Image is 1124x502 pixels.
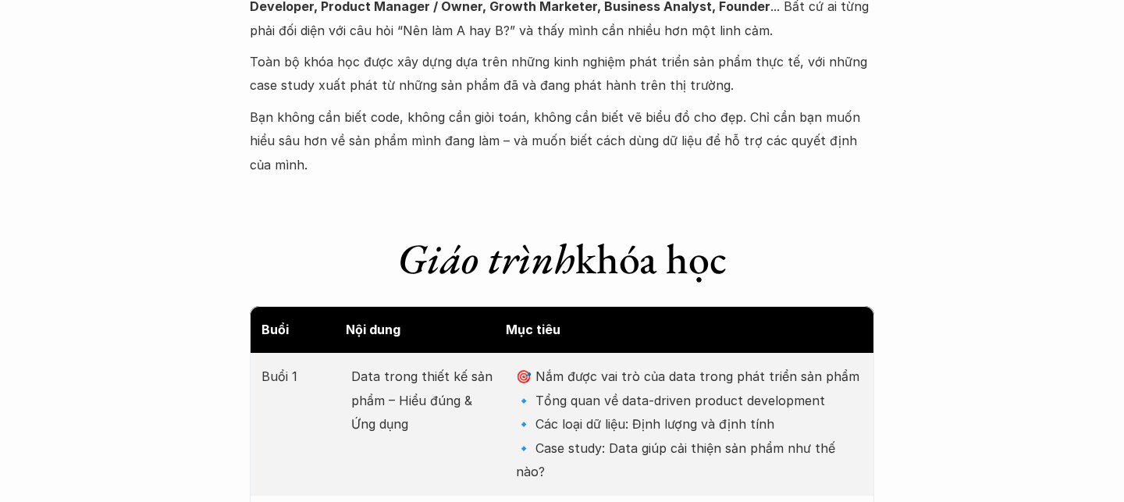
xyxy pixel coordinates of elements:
p: Buổi 1 [261,365,336,388]
p: 🎯 Nắm được vai trò của data trong phát triển sản phẩm 🔹 Tổng quan về data-driven product developm... [516,365,863,483]
strong: Nội dung [346,322,400,337]
strong: Buổi [261,322,289,337]
p: Toàn bộ khóa học được xây dựng dựa trên những kinh nghiệm phát triển sản phẩm thực tế, với những ... [250,50,874,98]
em: Giáo trình [397,231,575,286]
p: Data trong thiết kế sản phẩm – Hiểu đúng & Ứng dụng [351,365,500,436]
p: Bạn không cần biết code, không cần giỏi toán, không cần biết vẽ biểu đồ cho đẹp. Chỉ cần bạn muốn... [250,105,874,176]
strong: Mục tiêu [506,322,560,337]
h1: khóa học [250,233,874,284]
